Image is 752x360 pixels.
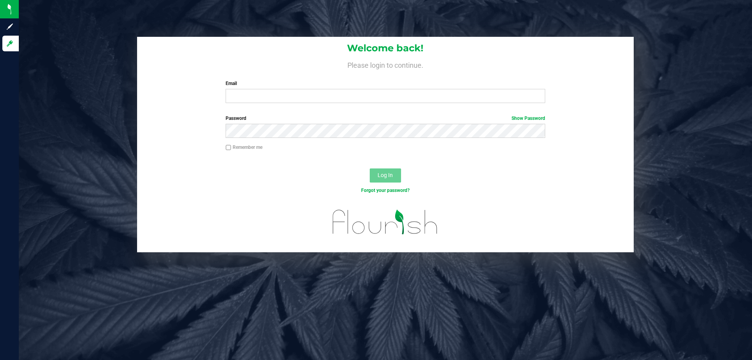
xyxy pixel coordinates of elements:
[361,188,410,193] a: Forgot your password?
[226,145,231,150] input: Remember me
[370,168,401,183] button: Log In
[226,144,262,151] label: Remember me
[378,172,393,178] span: Log In
[512,116,545,121] a: Show Password
[226,80,545,87] label: Email
[137,60,634,69] h4: Please login to continue.
[6,23,14,31] inline-svg: Sign up
[6,40,14,47] inline-svg: Log in
[137,43,634,53] h1: Welcome back!
[323,202,447,242] img: flourish_logo.svg
[226,116,246,121] span: Password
